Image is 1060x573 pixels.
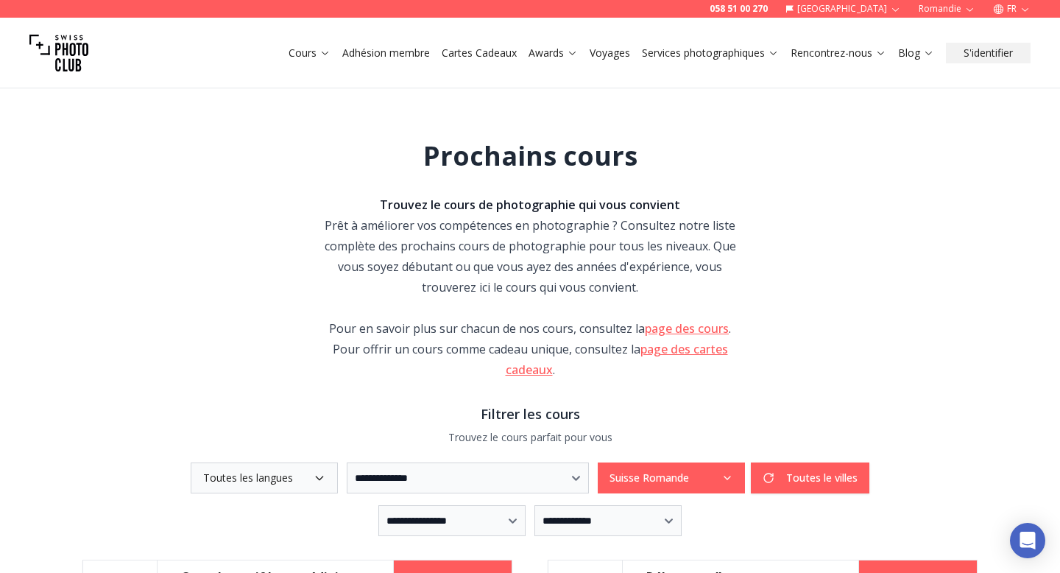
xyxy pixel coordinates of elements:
[442,46,517,60] a: Cartes Cadeaux
[946,43,1031,63] button: S'identifier
[645,320,729,337] a: page des cours
[289,46,331,60] a: Cours
[598,463,745,493] button: Suisse Romande
[318,194,742,298] div: Prêt à améliorer vos compétences en photographie ? Consultez notre liste complète des prochains c...
[283,43,336,63] button: Cours
[342,46,430,60] a: Adhésion membre
[898,46,934,60] a: Blog
[642,46,779,60] a: Services photographiques
[785,43,892,63] button: Rencontrez-nous
[423,141,637,171] h1: Prochains cours
[82,404,978,424] h3: Filtrer les cours
[1010,523,1045,558] div: Open Intercom Messenger
[892,43,940,63] button: Blog
[191,463,338,493] button: Toutes les langues
[791,46,886,60] a: Rencontrez-nous
[82,430,978,445] p: Trouvez le cours parfait pour vous
[751,463,869,493] button: Toutes le villes
[710,3,768,15] a: 058 51 00 270
[590,46,630,60] a: Voyages
[29,24,88,82] img: Swiss photo club
[318,318,742,380] div: Pour en savoir plus sur chacun de nos cours, consultez la . Pour offrir un cours comme cadeau uni...
[436,43,523,63] button: Cartes Cadeaux
[584,43,636,63] button: Voyages
[380,197,680,213] strong: Trouvez le cours de photographie qui vous convient
[523,43,584,63] button: Awards
[636,43,785,63] button: Services photographiques
[529,46,578,60] a: Awards
[336,43,436,63] button: Adhésion membre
